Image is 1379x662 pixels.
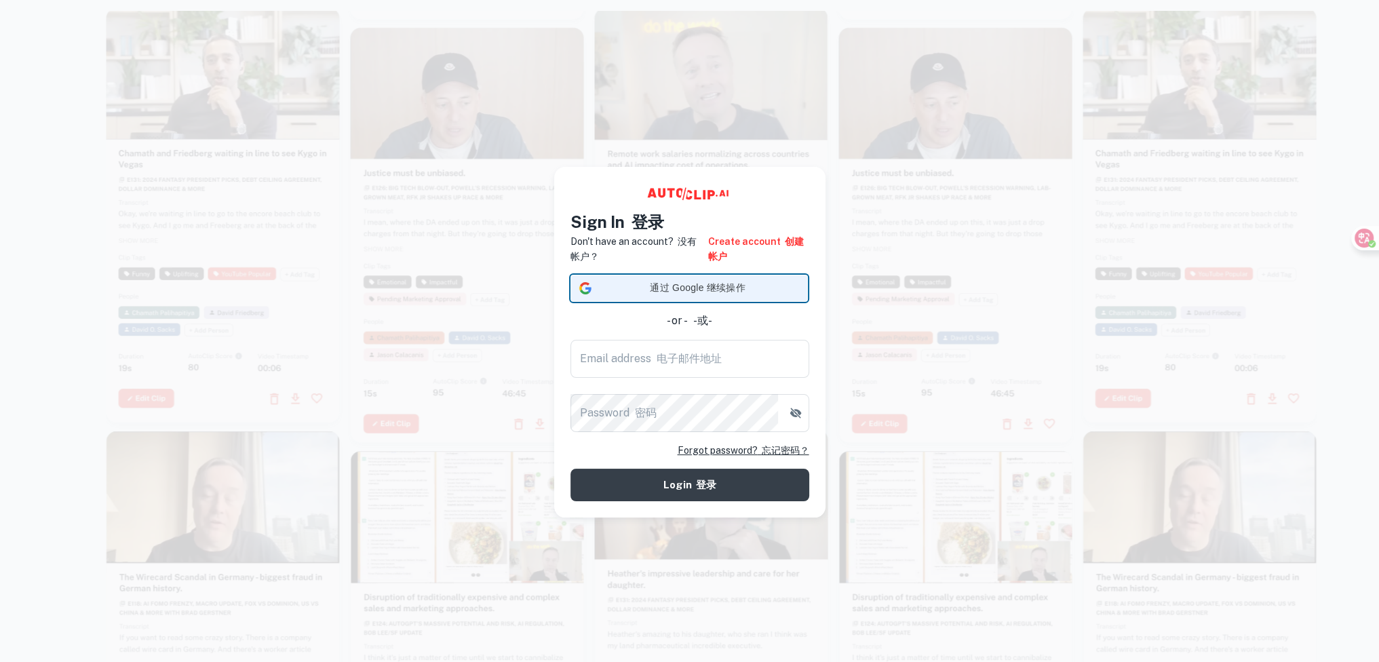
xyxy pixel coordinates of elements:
[693,314,712,327] font: -或-
[708,234,809,264] a: Create account 创建帐户
[678,443,809,458] a: Forgot password? 忘记密码？
[597,281,799,295] span: 通过 Google 继续操作
[570,210,809,234] h4: Sign In
[570,275,808,302] div: 通过 Google 继续操作
[570,236,697,262] font: 没有帐户？
[570,234,706,264] p: Don't have an account?
[708,236,804,262] font: 创建帐户
[696,479,716,490] font: 登录
[632,212,664,231] font: 登录
[762,445,809,456] font: 忘记密码？
[570,469,809,501] button: Login 登录
[570,313,809,329] div: - or -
